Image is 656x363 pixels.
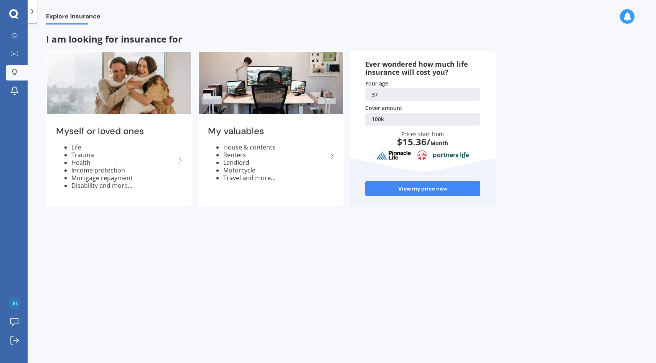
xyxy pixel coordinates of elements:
[223,159,328,166] li: Landlord
[9,298,20,309] img: b098fd21a97e2103b915261ee479d459
[430,140,448,147] span: Month
[199,52,343,114] img: My valuables
[365,181,480,196] a: View my price now
[71,151,176,159] li: Trauma
[373,130,473,154] div: Prices start from
[47,52,191,114] img: Myself or loved ones
[46,13,101,23] span: Explore insurance
[223,151,328,159] li: Renters
[71,166,176,174] li: Income protection
[397,135,430,148] span: $ 15.36 /
[208,125,328,137] h2: My valuables
[376,150,412,160] img: pinnacle
[71,159,176,166] li: Health
[223,143,328,151] li: House & contents
[365,104,480,112] div: Cover amount
[365,60,480,77] div: Ever wondered how much life insurance will cost you?
[365,88,480,101] a: 37
[223,174,328,182] li: Travel and more...
[71,174,176,182] li: Mortgage repayment
[417,150,427,160] img: aia
[223,166,328,174] li: Motorcycle
[365,80,480,87] div: Your age
[433,152,470,159] img: partnersLife
[56,125,176,137] h2: Myself or loved ones
[365,113,480,126] a: 100k
[46,33,182,45] span: I am looking for insurance for
[71,143,176,151] li: Life
[71,182,176,189] li: Disability and more...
